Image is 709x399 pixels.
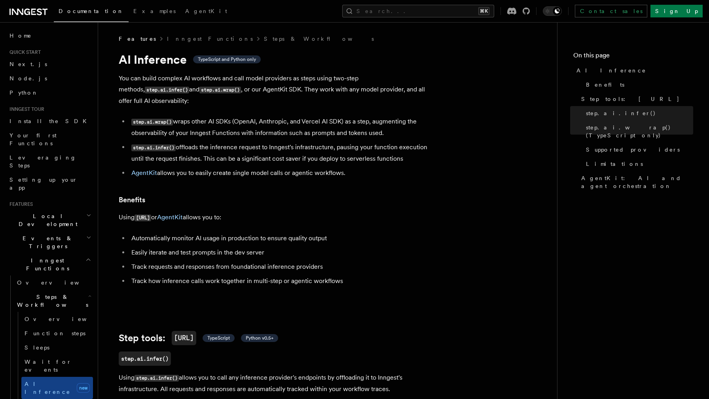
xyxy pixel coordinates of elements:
[131,144,176,151] code: step.ai.infer()
[6,201,33,207] span: Features
[573,51,693,63] h4: On this page
[6,57,93,71] a: Next.js
[583,120,693,142] a: step.ai.wrap() (TypeScript only)
[25,344,49,351] span: Sleeps
[54,2,129,22] a: Documentation
[119,331,278,345] a: Step tools:[URL] TypeScript Python v0.5+
[135,375,179,382] code: step.ai.infer()
[129,247,435,258] li: Easily iterate and test prompts in the dev server
[581,174,693,190] span: AgentKit: AI and agent orchestration
[6,85,93,100] a: Python
[21,340,93,355] a: Sleeps
[180,2,232,21] a: AgentKit
[6,28,93,43] a: Home
[6,173,93,195] a: Setting up your app
[167,35,253,43] a: Inngest Functions
[581,95,680,103] span: Step tools: [URL]
[9,75,47,82] span: Node.js
[6,231,93,253] button: Events & Triggers
[6,71,93,85] a: Node.js
[6,114,93,128] a: Install the SDK
[145,87,189,93] code: step.ai.infer()
[246,335,273,341] span: Python v0.5+
[9,118,91,124] span: Install the SDK
[9,132,57,146] span: Your first Functions
[17,279,99,286] span: Overview
[583,157,693,171] a: Limitations
[578,171,693,193] a: AgentKit: AI and agent orchestration
[6,106,44,112] span: Inngest tour
[575,5,647,17] a: Contact sales
[129,167,435,179] li: allows you to easily create single model calls or agentic workflows.
[199,87,241,93] code: step.ai.wrap()
[157,213,183,221] a: AgentKit
[586,109,656,117] span: step.ai.infer()
[342,5,494,17] button: Search...⌘K
[650,5,703,17] a: Sign Up
[119,35,156,43] span: Features
[21,326,93,340] a: Function steps
[198,56,256,63] span: TypeScript and Python only
[21,312,93,326] a: Overview
[172,331,196,345] code: [URL]
[576,66,646,74] span: AI Inference
[9,61,47,67] span: Next.js
[59,8,124,14] span: Documentation
[131,169,157,177] a: AgentKit
[77,383,90,393] span: new
[6,234,86,250] span: Events & Triggers
[25,359,72,373] span: Wait for events
[21,355,93,377] a: Wait for events
[25,381,70,395] span: AI Inference
[129,275,435,287] li: Track how inference calls work together in multi-step or agentic workflows
[6,49,41,55] span: Quick start
[119,351,171,366] a: step.ai.infer()
[543,6,562,16] button: Toggle dark mode
[586,146,680,154] span: Supported providers
[207,335,230,341] span: TypeScript
[583,106,693,120] a: step.ai.infer()
[9,154,76,169] span: Leveraging Steps
[6,128,93,150] a: Your first Functions
[9,177,78,191] span: Setting up your app
[129,116,435,139] li: wraps other AI SDKs (OpenAI, Anthropic, and Vercel AI SDK) as a step, augmenting the observabilit...
[119,73,435,106] p: You can build complex AI workflows and call model providers as steps using two-step methods, and ...
[129,261,435,272] li: Track requests and responses from foundational inference providers
[6,256,85,272] span: Inngest Functions
[14,293,88,309] span: Steps & Workflows
[583,142,693,157] a: Supported providers
[25,316,106,322] span: Overview
[119,194,145,205] a: Benefits
[129,142,435,164] li: offloads the inference request to Inngest's infrastructure, pausing your function execution until...
[6,253,93,275] button: Inngest Functions
[129,233,435,244] li: Automatically monitor AI usage in production to ensure quality output
[6,212,86,228] span: Local Development
[119,52,435,66] h1: AI Inference
[586,81,624,89] span: Benefits
[583,78,693,92] a: Benefits
[6,209,93,231] button: Local Development
[119,372,435,395] p: Using allows you to call any inference provider's endpoints by offloading it to Inngest's infrast...
[131,119,173,125] code: step.ai.wrap()
[573,63,693,78] a: AI Inference
[9,32,32,40] span: Home
[185,8,227,14] span: AgentKit
[6,150,93,173] a: Leveraging Steps
[133,8,176,14] span: Examples
[478,7,489,15] kbd: ⌘K
[578,92,693,106] a: Step tools: [URL]
[25,330,85,336] span: Function steps
[135,215,151,221] code: [URL]
[264,35,374,43] a: Steps & Workflows
[9,89,38,96] span: Python
[119,212,435,223] p: Using or allows you to:
[21,377,93,399] a: AI Inferencenew
[586,160,643,168] span: Limitations
[129,2,180,21] a: Examples
[14,275,93,290] a: Overview
[586,123,693,139] span: step.ai.wrap() (TypeScript only)
[14,290,93,312] button: Steps & Workflows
